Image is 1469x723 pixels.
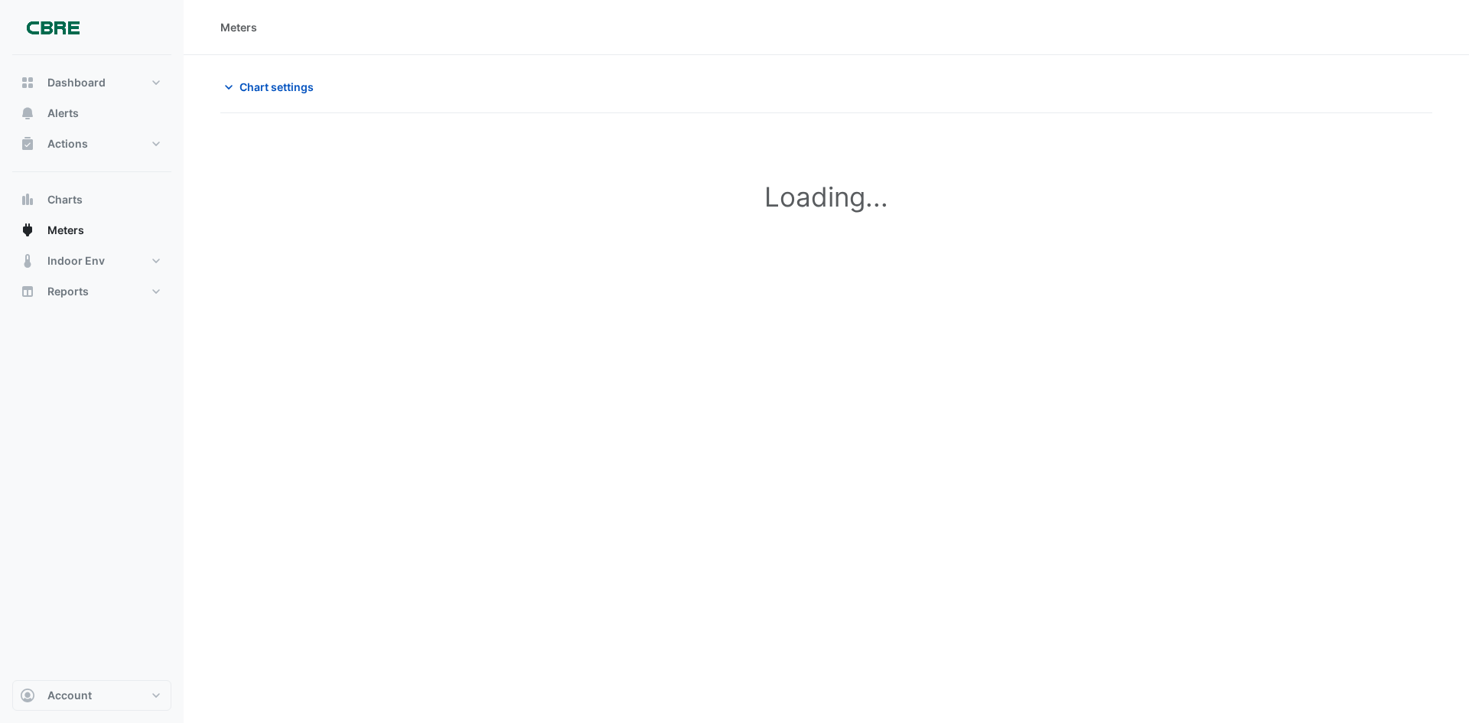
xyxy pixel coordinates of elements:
[47,136,88,151] span: Actions
[12,98,171,129] button: Alerts
[47,75,106,90] span: Dashboard
[47,223,84,238] span: Meters
[47,106,79,121] span: Alerts
[12,680,171,711] button: Account
[47,688,92,703] span: Account
[20,253,35,269] app-icon: Indoor Env
[12,129,171,159] button: Actions
[245,181,1408,213] h1: Loading...
[47,192,83,207] span: Charts
[20,284,35,299] app-icon: Reports
[47,253,105,269] span: Indoor Env
[20,192,35,207] app-icon: Charts
[20,136,35,151] app-icon: Actions
[18,12,87,43] img: Company Logo
[12,276,171,307] button: Reports
[12,67,171,98] button: Dashboard
[20,106,35,121] app-icon: Alerts
[220,19,257,35] div: Meters
[12,246,171,276] button: Indoor Env
[220,73,324,100] button: Chart settings
[12,184,171,215] button: Charts
[47,284,89,299] span: Reports
[20,223,35,238] app-icon: Meters
[12,215,171,246] button: Meters
[20,75,35,90] app-icon: Dashboard
[239,79,314,95] span: Chart settings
